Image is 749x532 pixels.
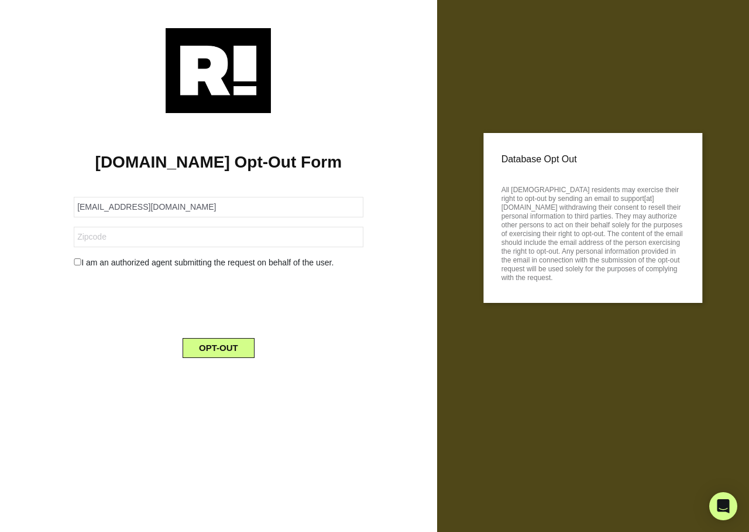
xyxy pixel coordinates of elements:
[501,182,685,282] p: All [DEMOGRAPHIC_DATA] residents may exercise their right to opt-out by sending an email to suppo...
[18,152,420,172] h1: [DOMAIN_NAME] Opt-Out Form
[74,227,363,247] input: Zipcode
[65,257,372,269] div: I am an authorized agent submitting the request on behalf of the user.
[129,278,307,324] iframe: reCAPTCHA
[166,28,271,113] img: Retention.com
[183,338,255,358] button: OPT-OUT
[709,492,737,520] div: Open Intercom Messenger
[501,151,685,168] p: Database Opt Out
[74,197,363,217] input: Email Address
